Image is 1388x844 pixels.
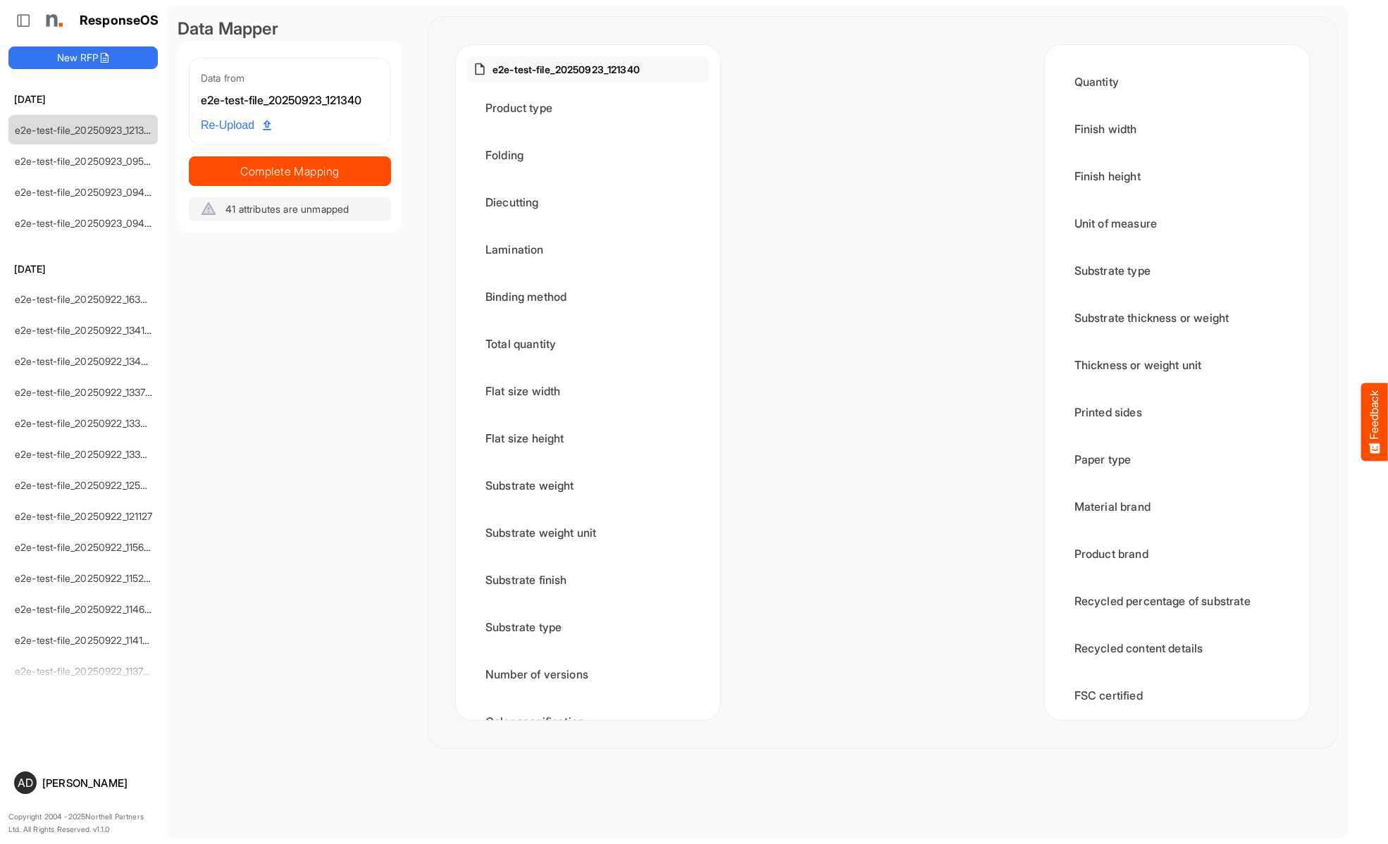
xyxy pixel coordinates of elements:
[80,13,159,28] h1: ResponseOS
[1056,107,1298,151] div: Finish width
[42,778,152,788] div: [PERSON_NAME]
[1056,390,1298,434] div: Printed sides
[39,6,67,35] img: Northell
[8,811,158,836] p: Copyright 2004 - 2025 Northell Partners Ltd. All Rights Reserved. v 1.1.0
[1056,437,1298,481] div: Paper type
[225,203,349,215] span: 41 attributes are unmapped
[467,652,709,696] div: Number of versions
[15,355,161,367] a: e2e-test-file_20250922_134044
[1056,60,1298,104] div: Quantity
[467,464,709,507] div: Substrate weight
[1056,201,1298,245] div: Unit of measure
[467,86,709,130] div: Product type
[15,124,157,136] a: e2e-test-file_20250923_121340
[195,112,277,139] a: Re-Upload
[467,133,709,177] div: Folding
[8,261,158,277] h6: [DATE]
[18,777,33,788] span: AD
[1056,532,1298,576] div: Product brand
[15,417,159,429] a: e2e-test-file_20250922_133449
[201,92,379,110] div: e2e-test-file_20250923_121340
[15,293,157,305] a: e2e-test-file_20250922_163414
[8,92,158,107] h6: [DATE]
[201,116,271,135] span: Re-Upload
[15,186,163,198] a: e2e-test-file_20250923_094940
[1056,296,1298,340] div: Substrate thickness or weight
[15,603,156,615] a: e2e-test-file_20250922_114626
[15,634,154,646] a: e2e-test-file_20250922_114138
[467,228,709,271] div: Lamination
[1056,343,1298,387] div: Thickness or weight unit
[15,541,154,553] a: e2e-test-file_20250922_115612
[467,180,709,224] div: Diecutting
[1056,579,1298,623] div: Recycled percentage of substrate
[467,416,709,460] div: Flat size height
[467,322,709,366] div: Total quantity
[467,511,709,554] div: Substrate weight unit
[201,70,379,86] div: Data from
[15,386,157,398] a: e2e-test-file_20250922_133735
[467,700,709,743] div: Color specification
[190,161,390,181] span: Complete Mapping
[467,369,709,413] div: Flat size width
[1056,154,1298,198] div: Finish height
[15,510,153,522] a: e2e-test-file_20250922_121127
[178,17,402,41] div: Data Mapper
[15,572,154,584] a: e2e-test-file_20250922_115221
[467,558,709,602] div: Substrate finish
[467,605,709,649] div: Substrate type
[15,217,160,229] a: e2e-test-file_20250923_094821
[1361,383,1388,461] button: Feedback
[189,156,391,186] button: Complete Mapping
[467,275,709,318] div: Binding method
[8,46,158,69] button: New RFP
[1056,674,1298,717] div: FSC certified
[1056,485,1298,528] div: Material brand
[15,448,156,460] a: e2e-test-file_20250922_133214
[15,479,159,491] a: e2e-test-file_20250922_125530
[15,155,161,167] a: e2e-test-file_20250923_095507
[492,62,640,77] p: e2e-test-file_20250923_121340
[1056,626,1298,670] div: Recycled content details
[15,324,156,336] a: e2e-test-file_20250922_134123
[1056,249,1298,292] div: Substrate type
